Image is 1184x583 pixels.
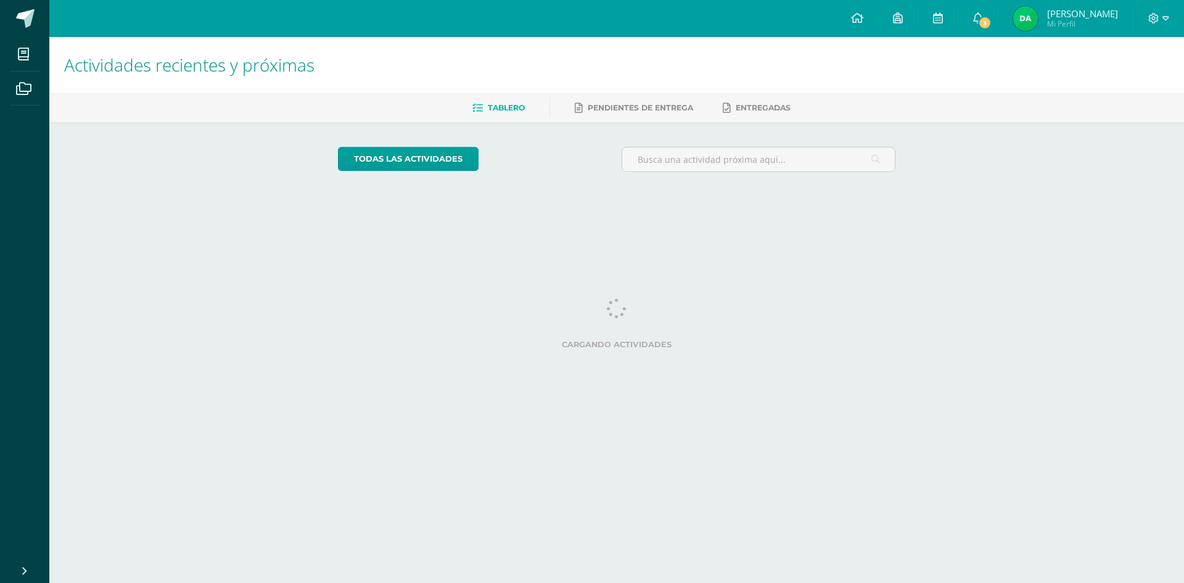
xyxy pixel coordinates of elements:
[1047,19,1118,29] span: Mi Perfil
[472,98,525,118] a: Tablero
[488,103,525,112] span: Tablero
[736,103,791,112] span: Entregadas
[978,16,992,30] span: 3
[723,98,791,118] a: Entregadas
[1047,7,1118,20] span: [PERSON_NAME]
[338,147,479,171] a: todas las Actividades
[338,340,896,349] label: Cargando actividades
[588,103,693,112] span: Pendientes de entrega
[575,98,693,118] a: Pendientes de entrega
[622,147,895,172] input: Busca una actividad próxima aquí...
[1013,6,1038,31] img: f645a1e54c3c4cc8e183a50ad53a921b.png
[64,53,314,76] span: Actividades recientes y próximas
